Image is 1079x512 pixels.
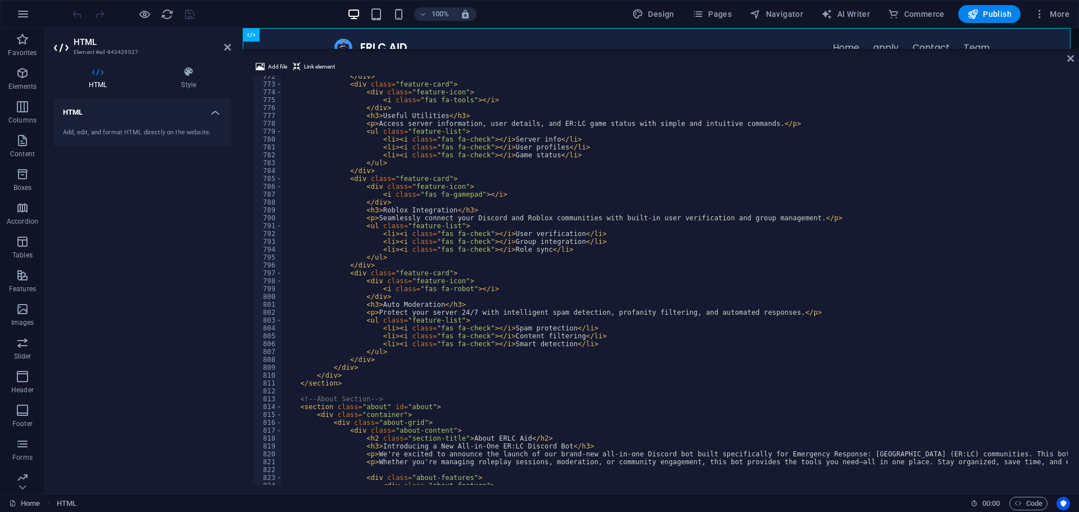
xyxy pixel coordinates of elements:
[12,419,33,428] p: Footer
[9,497,40,510] a: Click to cancel selection. Double-click to open Pages
[54,66,146,90] h4: HTML
[252,191,283,198] div: 787
[252,214,283,222] div: 790
[414,7,454,21] button: 100%
[252,198,283,206] div: 788
[252,135,283,143] div: 780
[628,5,679,23] div: Design (Ctrl+Alt+Y)
[252,387,283,395] div: 812
[1057,497,1070,510] button: Usercentrics
[7,217,38,226] p: Accordion
[692,8,732,20] span: Pages
[252,206,283,214] div: 789
[14,352,31,361] p: Slider
[146,66,231,90] h4: Style
[74,37,231,47] h2: HTML
[8,82,37,91] p: Elements
[252,427,283,434] div: 817
[252,88,283,96] div: 774
[252,246,283,253] div: 794
[13,183,32,192] p: Boxes
[252,324,283,332] div: 804
[252,96,283,104] div: 775
[628,5,679,23] button: Design
[252,379,283,387] div: 811
[252,230,283,238] div: 792
[252,261,283,269] div: 796
[252,395,283,403] div: 813
[8,48,37,57] p: Favorites
[252,371,283,379] div: 810
[252,73,283,80] div: 772
[268,60,287,74] span: Add file
[252,167,283,175] div: 784
[252,434,283,442] div: 818
[252,348,283,356] div: 807
[821,8,870,20] span: AI Writer
[252,316,283,324] div: 803
[252,120,283,128] div: 778
[252,411,283,419] div: 815
[252,356,283,364] div: 808
[138,7,151,21] button: Click here to leave preview mode and continue editing
[160,7,174,21] button: reload
[252,442,283,450] div: 819
[11,386,34,395] p: Header
[74,47,208,57] h3: Element #ed-843429027
[252,277,283,285] div: 798
[252,253,283,261] div: 795
[252,419,283,427] div: 816
[252,403,283,411] div: 814
[8,116,37,125] p: Columns
[888,8,945,20] span: Commerce
[161,8,174,21] i: Reload page
[750,8,803,20] span: Navigator
[745,5,808,23] button: Navigator
[57,497,76,510] nav: breadcrumb
[971,497,1000,510] h6: Session time
[12,453,33,462] p: Forms
[57,497,76,510] span: Click to select. Double-click to edit
[252,128,283,135] div: 779
[252,175,283,183] div: 785
[460,9,470,19] i: On resize automatically adjust zoom level to fit chosen device.
[9,284,36,293] p: Features
[10,149,35,158] p: Content
[252,238,283,246] div: 793
[54,99,231,119] h4: HTML
[291,60,337,74] button: Link element
[967,8,1012,20] span: Publish
[982,497,1000,510] span: 00 00
[11,318,34,327] p: Images
[252,458,283,466] div: 821
[1034,8,1069,20] span: More
[252,301,283,309] div: 801
[254,60,289,74] button: Add file
[252,466,283,474] div: 822
[252,112,283,120] div: 777
[252,80,283,88] div: 773
[252,482,283,490] div: 824
[243,28,1079,49] iframe: To enrich screen reader interactions, please activate Accessibility in Grammarly extension settings
[304,60,335,74] span: Link element
[12,251,33,260] p: Tables
[1009,497,1048,510] button: Code
[252,474,283,482] div: 823
[688,5,736,23] button: Pages
[632,8,674,20] span: Design
[252,151,283,159] div: 782
[252,364,283,371] div: 809
[252,309,283,316] div: 802
[990,499,992,508] span: :
[252,159,283,167] div: 783
[252,269,283,277] div: 797
[1030,5,1074,23] button: More
[252,104,283,112] div: 776
[252,183,283,191] div: 786
[883,5,949,23] button: Commerce
[252,450,283,458] div: 820
[1014,497,1042,510] span: Code
[817,5,874,23] button: AI Writer
[252,332,283,340] div: 805
[252,293,283,301] div: 800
